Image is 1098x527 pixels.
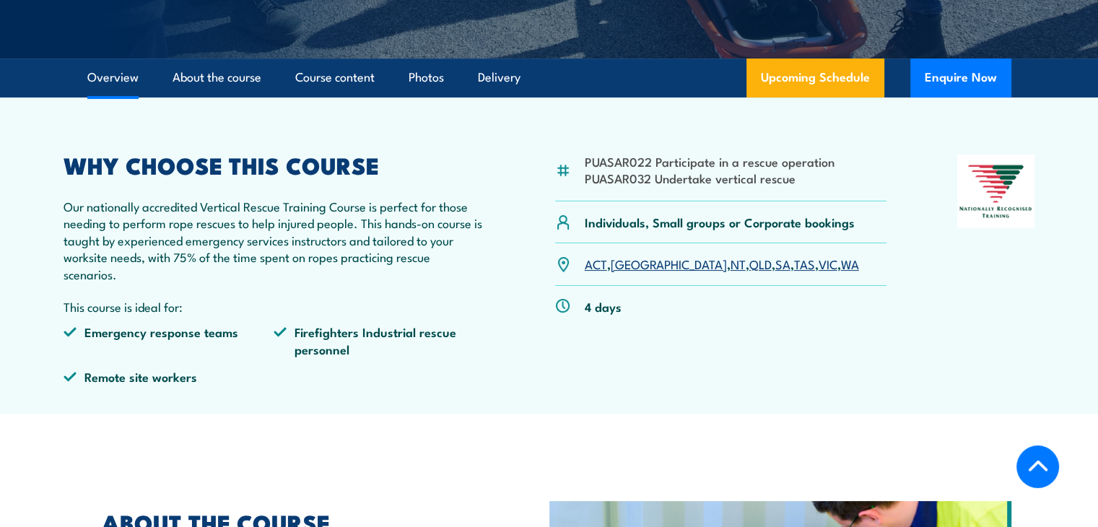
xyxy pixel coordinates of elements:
a: Photos [409,58,444,97]
h2: WHY CHOOSE THIS COURSE [64,154,485,175]
a: QLD [749,255,772,272]
p: Our nationally accredited Vertical Rescue Training Course is perfect for those needing to perform... [64,198,485,282]
a: Overview [87,58,139,97]
li: Firefighters Industrial rescue personnel [274,323,484,357]
p: Individuals, Small groups or Corporate bookings [585,214,855,230]
li: Remote site workers [64,368,274,385]
p: , , , , , , , [585,256,859,272]
a: [GEOGRAPHIC_DATA] [611,255,727,272]
a: Delivery [478,58,520,97]
a: Course content [295,58,375,97]
a: WA [841,255,859,272]
a: Upcoming Schedule [746,58,884,97]
li: PUASAR022 Participate in a rescue operation [585,153,835,170]
button: Enquire Now [910,58,1011,97]
a: TAS [794,255,815,272]
a: About the course [173,58,261,97]
li: Emergency response teams [64,323,274,357]
a: NT [731,255,746,272]
li: PUASAR032 Undertake vertical rescue [585,170,835,186]
a: ACT [585,255,607,272]
p: 4 days [585,298,622,315]
a: VIC [819,255,837,272]
a: SA [775,255,790,272]
p: This course is ideal for: [64,298,485,315]
img: Nationally Recognised Training logo. [957,154,1035,228]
